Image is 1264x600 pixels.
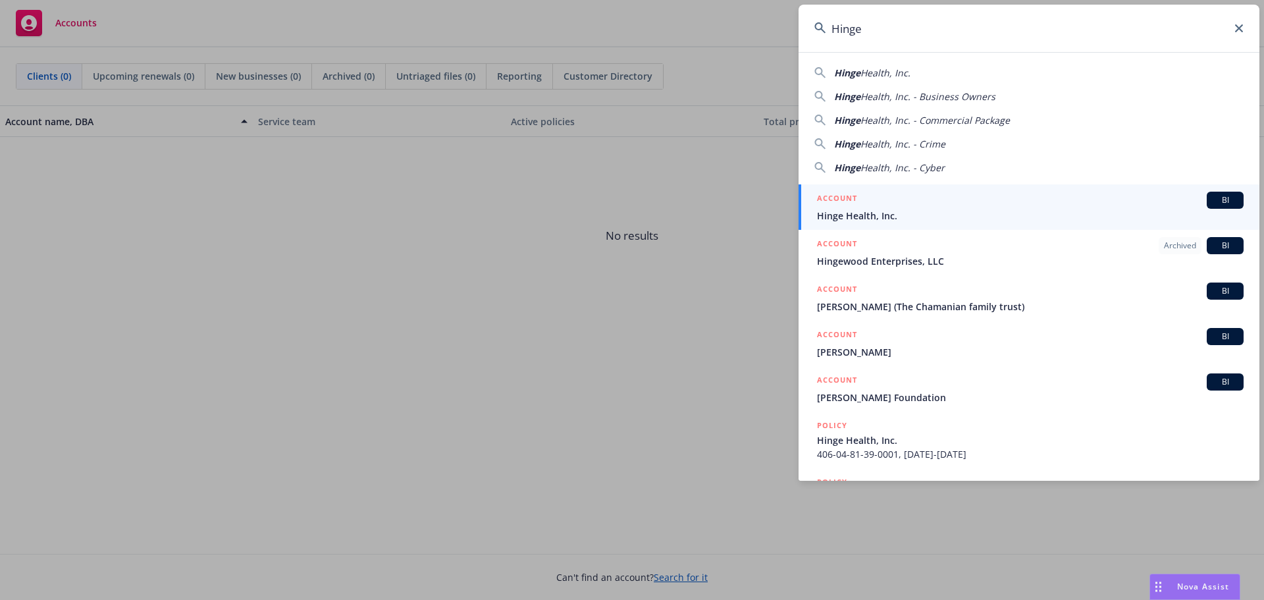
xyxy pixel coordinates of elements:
[817,391,1244,404] span: [PERSON_NAME] Foundation
[817,373,857,389] h5: ACCOUNT
[817,433,1244,447] span: Hinge Health, Inc.
[799,468,1259,525] a: POLICY
[817,419,847,432] h5: POLICY
[1150,574,1167,599] div: Drag to move
[1149,574,1240,600] button: Nova Assist
[817,192,857,207] h5: ACCOUNT
[1212,331,1238,342] span: BI
[799,412,1259,468] a: POLICYHinge Health, Inc.406-04-81-39-0001, [DATE]-[DATE]
[1212,194,1238,206] span: BI
[799,366,1259,412] a: ACCOUNTBI[PERSON_NAME] Foundation
[834,161,860,174] span: Hinge
[1212,376,1238,388] span: BI
[834,114,860,126] span: Hinge
[817,209,1244,223] span: Hinge Health, Inc.
[817,300,1244,314] span: [PERSON_NAME] (The Chamanian family trust)
[1164,240,1196,252] span: Archived
[1212,240,1238,252] span: BI
[1212,285,1238,297] span: BI
[817,254,1244,268] span: Hingewood Enterprises, LLC
[860,161,945,174] span: Health, Inc. - Cyber
[860,90,995,103] span: Health, Inc. - Business Owners
[817,328,857,344] h5: ACCOUNT
[860,114,1010,126] span: Health, Inc. - Commercial Package
[860,138,945,150] span: Health, Inc. - Crime
[799,230,1259,275] a: ACCOUNTArchivedBIHingewood Enterprises, LLC
[834,90,860,103] span: Hinge
[834,138,860,150] span: Hinge
[817,283,857,298] h5: ACCOUNT
[817,237,857,253] h5: ACCOUNT
[817,345,1244,359] span: [PERSON_NAME]
[860,67,910,79] span: Health, Inc.
[799,321,1259,366] a: ACCOUNTBI[PERSON_NAME]
[817,447,1244,461] span: 406-04-81-39-0001, [DATE]-[DATE]
[799,5,1259,52] input: Search...
[817,476,847,489] h5: POLICY
[799,184,1259,230] a: ACCOUNTBIHinge Health, Inc.
[834,67,860,79] span: Hinge
[799,275,1259,321] a: ACCOUNTBI[PERSON_NAME] (The Chamanian family trust)
[1177,581,1229,592] span: Nova Assist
